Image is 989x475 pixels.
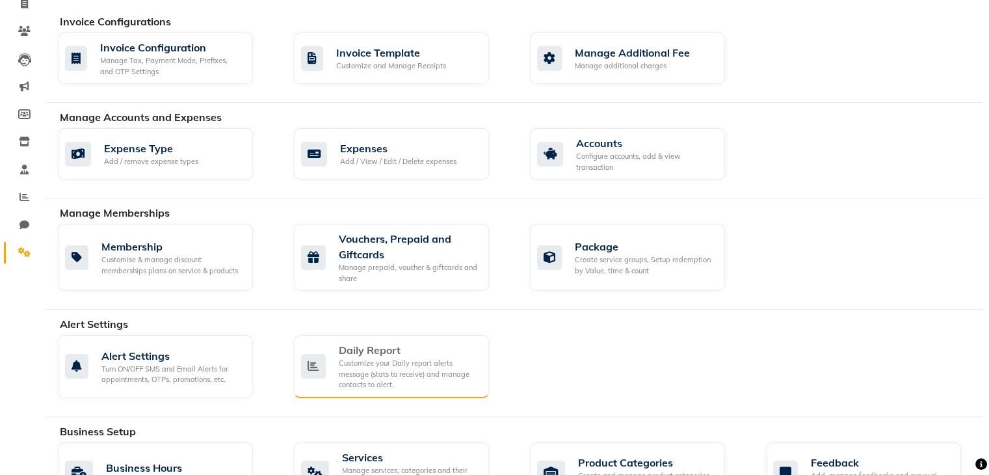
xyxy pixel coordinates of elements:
a: Invoice TemplateCustomize and Manage Receipts [294,33,510,84]
div: Accounts [576,135,715,151]
div: Expenses [340,141,456,156]
a: AccountsConfigure accounts, add & view transaction [530,128,746,180]
div: Customize and Manage Receipts [336,61,446,72]
div: Vouchers, Prepaid and Giftcards [339,231,479,262]
a: Expense TypeAdd / remove expense types [58,128,274,180]
div: Expense Type [104,141,198,156]
a: Alert SettingsTurn ON/OFF SMS and Email Alerts for appointments, OTPs, promotions, etc. [58,335,274,398]
div: Customise & manage discount memberships plans on service & products [101,254,243,276]
div: Add / remove expense types [104,156,198,167]
div: Services [342,450,479,465]
div: Invoice Template [336,45,446,61]
a: Invoice ConfigurationManage Tax, Payment Mode, Prefixes, and OTP Settings [58,33,274,84]
div: Manage prepaid, voucher & giftcards and share [339,262,479,284]
div: Add / View / Edit / Delete expenses [340,156,456,167]
a: MembershipCustomise & manage discount memberships plans on service & products [58,224,274,291]
div: Manage additional charges [575,61,690,72]
a: PackageCreate service groups, Setup redemption by Value, time & count [530,224,746,291]
div: Feedback [811,455,951,470]
div: Customize your Daily report alerts message (stats to receive) and manage contacts to alert. [339,358,479,390]
div: Configure accounts, add & view transaction [576,151,715,172]
div: Create service groups, Setup redemption by Value, time & count [575,254,715,276]
a: ExpensesAdd / View / Edit / Delete expenses [294,128,510,180]
a: Vouchers, Prepaid and GiftcardsManage prepaid, voucher & giftcards and share [294,224,510,291]
div: Product Categories [578,455,715,470]
div: Turn ON/OFF SMS and Email Alerts for appointments, OTPs, promotions, etc. [101,364,243,385]
div: Membership [101,239,243,254]
div: Daily Report [339,342,479,358]
a: Daily ReportCustomize your Daily report alerts message (stats to receive) and manage contacts to ... [294,335,510,398]
div: Manage Additional Fee [575,45,690,61]
div: Manage Tax, Payment Mode, Prefixes, and OTP Settings [100,55,243,77]
div: Package [575,239,715,254]
a: Manage Additional FeeManage additional charges [530,33,746,84]
div: Invoice Configuration [100,40,243,55]
div: Alert Settings [101,348,243,364]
